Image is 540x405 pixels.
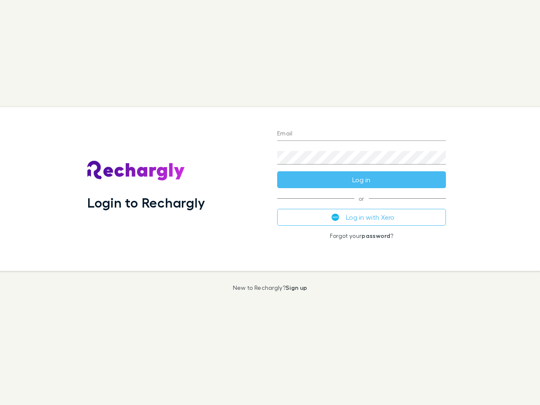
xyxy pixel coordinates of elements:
button: Log in [277,171,446,188]
img: Rechargly's Logo [87,161,185,181]
span: or [277,198,446,199]
a: password [362,232,390,239]
a: Sign up [286,284,307,291]
img: Xero's logo [332,213,339,221]
h1: Login to Rechargly [87,194,205,211]
button: Log in with Xero [277,209,446,226]
p: New to Rechargly? [233,284,308,291]
p: Forgot your ? [277,232,446,239]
